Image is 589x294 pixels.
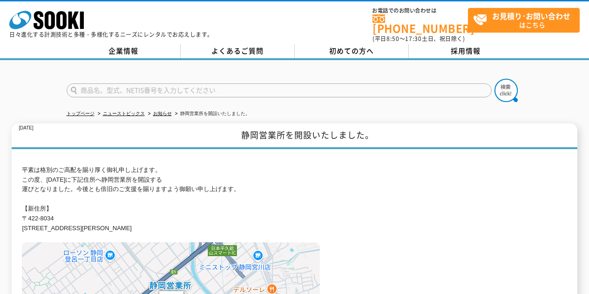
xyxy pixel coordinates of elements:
li: 静岡営業所を開設いたしました。 [173,109,250,119]
a: よくあるご質問 [181,44,295,58]
a: お見積り･お問い合わせはこちら [468,8,580,33]
p: 平素は格別のご高配を賜り厚く御礼申し上げます。 この度、[DATE]に下記住所へ静岡営業所を開設する 運びとなりました。今後とも倍旧のご支援を賜りますよう御願い申し上げます。 【新住所】 〒42... [22,165,567,233]
a: 初めての方へ [295,44,409,58]
span: 8:50 [386,34,399,43]
a: トップページ [67,111,95,116]
span: お電話でのお問い合わせは [372,8,468,14]
a: 採用情報 [409,44,523,58]
p: [DATE] [19,123,33,133]
span: 17:30 [405,34,422,43]
a: [PHONE_NUMBER] [372,14,468,34]
strong: お見積り･お問い合わせ [492,10,570,21]
span: (平日 ～ 土日、祝日除く) [372,34,465,43]
input: 商品名、型式、NETIS番号を入力してください [67,83,492,97]
span: はこちら [473,8,579,32]
a: お知らせ [153,111,172,116]
h1: 静岡営業所を開設いたしました。 [12,123,577,149]
a: ニューストピックス [103,111,145,116]
a: 企業情報 [67,44,181,58]
p: 日々進化する計測技術と多種・多様化するニーズにレンタルでお応えします。 [9,32,213,37]
img: btn_search.png [494,79,518,102]
span: 初めての方へ [329,46,374,56]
